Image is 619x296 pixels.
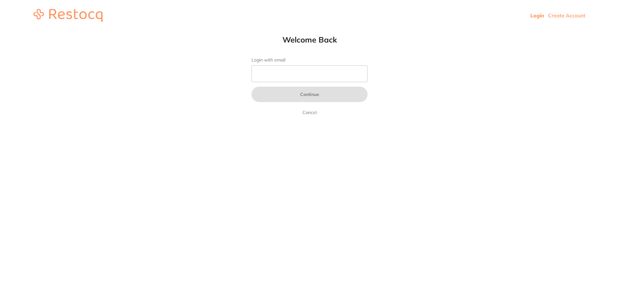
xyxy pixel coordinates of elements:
[301,109,318,116] a: Cancel
[239,35,380,44] h1: Welcome Back
[251,57,368,63] label: Login with email
[548,12,585,19] a: Create Account
[251,87,368,102] button: Continue
[34,9,103,22] img: restocq_logo.svg
[530,12,544,19] a: Login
